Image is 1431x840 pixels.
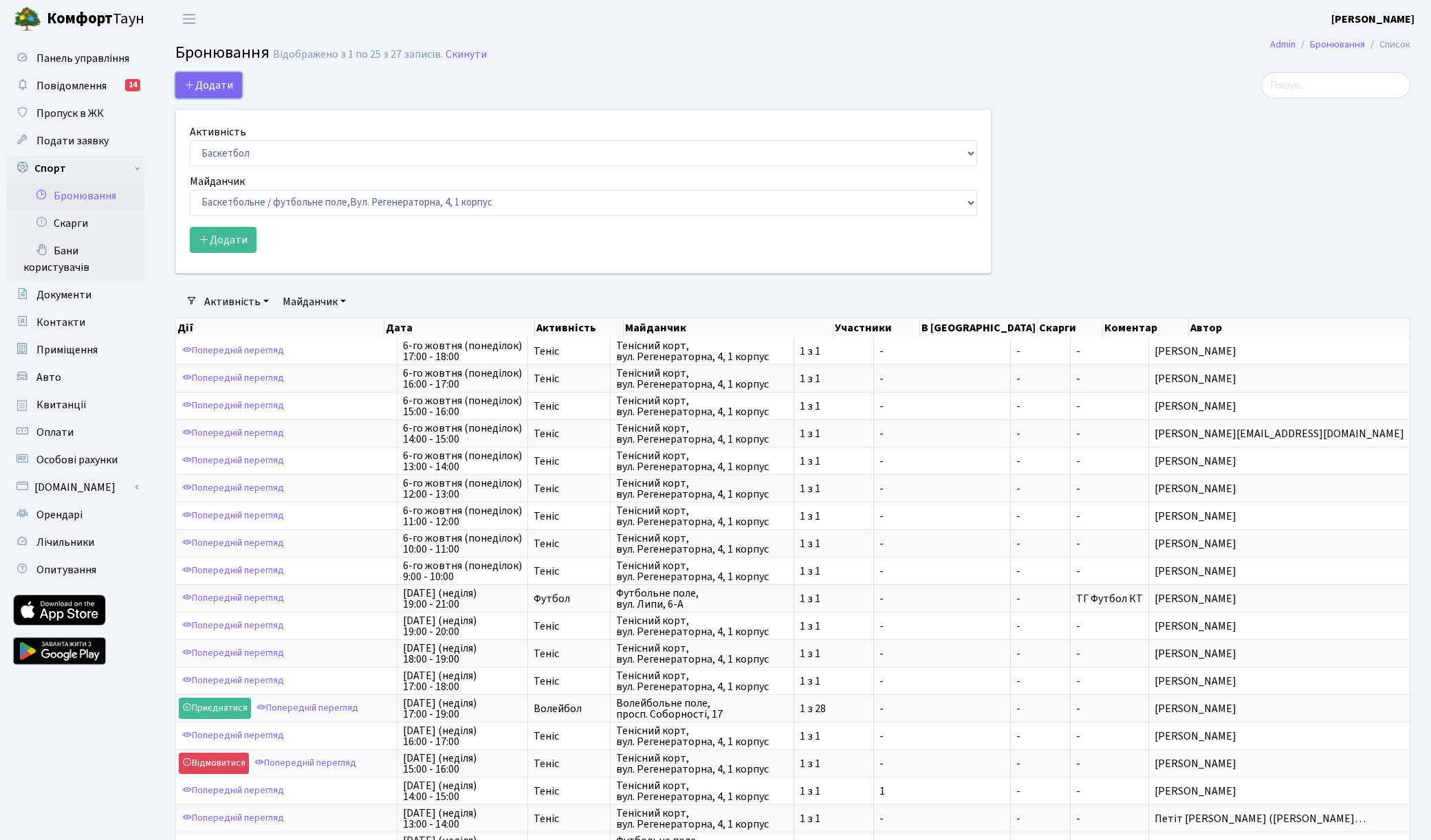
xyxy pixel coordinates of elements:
[880,703,1005,714] span: -
[179,780,287,802] a: Попередній перегляд
[800,401,868,412] span: 1 з 1
[1016,813,1064,824] span: -
[172,8,206,30] button: Переключити навігацію
[403,615,522,637] span: [DATE] (неділя) 19:00 - 20:00
[179,395,287,417] a: Попередній перегляд
[534,456,604,467] span: Теніс
[616,478,788,500] span: Тенісний корт, вул. Регенераторна, 4, 1 корпус
[179,505,287,527] a: Попередній перегляд
[880,566,1005,577] span: -
[175,41,270,65] span: Бронювання
[7,127,144,155] a: Подати заявку
[1155,538,1404,549] span: [PERSON_NAME]
[179,478,287,499] a: Попередній перегляд
[1155,483,1404,494] span: [PERSON_NAME]
[1038,318,1104,338] th: Скарги
[7,474,144,501] a: [DOMAIN_NAME]
[199,290,274,313] a: Активність
[14,5,41,33] img: logo.png
[36,78,107,93] span: Повідомлення
[403,753,522,775] span: [DATE] (неділя) 15:00 - 16:00
[1016,786,1064,797] span: -
[179,615,287,637] a: Попередній перегляд
[403,368,522,390] span: 6-го жовтня (понеділок) 16:00 - 17:00
[800,593,868,604] span: 1 з 1
[1016,346,1064,357] span: -
[880,621,1005,632] span: -
[624,318,833,338] th: Майданчик
[403,588,522,610] span: [DATE] (неділя) 19:00 - 21:00
[880,593,1005,604] span: -
[1076,756,1080,771] span: -
[1016,731,1064,742] span: -
[920,318,1038,338] th: В [GEOGRAPHIC_DATA]
[534,566,604,577] span: Теніс
[36,342,98,357] span: Приміщення
[7,100,144,127] a: Пропуск в ЖК
[616,725,788,747] span: Тенісний корт, вул. Регенераторна, 4, 1 корпус
[1076,399,1080,414] span: -
[273,48,443,61] div: Відображено з 1 по 25 з 27 записів.
[403,808,522,830] span: [DATE] (неділя) 13:00 - 14:00
[616,808,788,830] span: Тенісний корт, вул. Регенераторна, 4, 1 корпус
[534,401,604,412] span: Теніс
[175,72,242,98] button: Додати
[36,535,94,550] span: Лічильники
[800,511,868,522] span: 1 з 1
[880,428,1005,439] span: -
[1270,37,1296,52] a: Admin
[36,315,85,330] span: Контакти
[1076,591,1143,606] span: ТГ Футбол КТ
[880,456,1005,467] span: -
[7,501,144,529] a: Орендарі
[176,318,384,338] th: Дії
[800,676,868,687] span: 1 з 1
[1155,456,1404,467] span: [PERSON_NAME]
[1155,813,1404,824] span: Петіт [PERSON_NAME] ([PERSON_NAME]…
[880,483,1005,494] span: -
[1016,758,1064,769] span: -
[7,336,144,364] a: Приміщення
[880,401,1005,412] span: -
[179,643,287,664] a: Попередній перегляд
[403,505,522,527] span: 6-го жовтня (понеділок) 11:00 - 12:00
[534,786,604,797] span: Теніс
[1155,676,1404,687] span: [PERSON_NAME]
[179,808,287,829] a: Попередній перегляд
[616,670,788,692] span: Тенісний корт, вул. Регенераторна, 4, 1 корпус
[800,483,868,494] span: 1 з 1
[1076,701,1080,716] span: -
[1155,786,1404,797] span: [PERSON_NAME]
[1016,483,1064,494] span: -
[880,373,1005,384] span: -
[1155,703,1404,714] span: [PERSON_NAME]
[1076,784,1080,799] span: -
[880,813,1005,824] span: -
[534,621,604,632] span: Теніс
[1310,37,1365,52] a: Бронювання
[616,780,788,802] span: Тенісний корт, вул. Регенераторна, 4, 1 корпус
[7,72,144,100] a: Повідомлення14
[880,786,1005,797] span: 1
[403,643,522,665] span: [DATE] (неділя) 18:00 - 19:00
[1076,674,1080,689] span: -
[800,538,868,549] span: 1 з 1
[403,450,522,472] span: 6-го жовтня (понеділок) 13:00 - 14:00
[1016,621,1064,632] span: -
[616,505,788,527] span: Тенісний корт, вул. Регенераторна, 4, 1 корпус
[47,8,144,31] span: Таун
[403,780,522,802] span: [DATE] (неділя) 14:00 - 15:00
[1155,373,1404,384] span: [PERSON_NAME]
[36,452,118,467] span: Особові рахунки
[1076,509,1080,524] span: -
[800,648,868,659] span: 1 з 1
[1016,373,1064,384] span: -
[616,698,788,720] span: Волейбольне поле, просп. Соборності, 17
[1076,564,1080,579] span: -
[36,562,96,577] span: Опитування
[7,529,144,556] a: Лічильники
[616,423,788,445] span: Тенісний корт, вул. Регенераторна, 4, 1 корпус
[403,725,522,747] span: [DATE] (неділя) 16:00 - 17:00
[403,395,522,417] span: 6-го жовтня (понеділок) 15:00 - 16:00
[616,588,788,610] span: Футбольне поле, вул. Липи, 6-А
